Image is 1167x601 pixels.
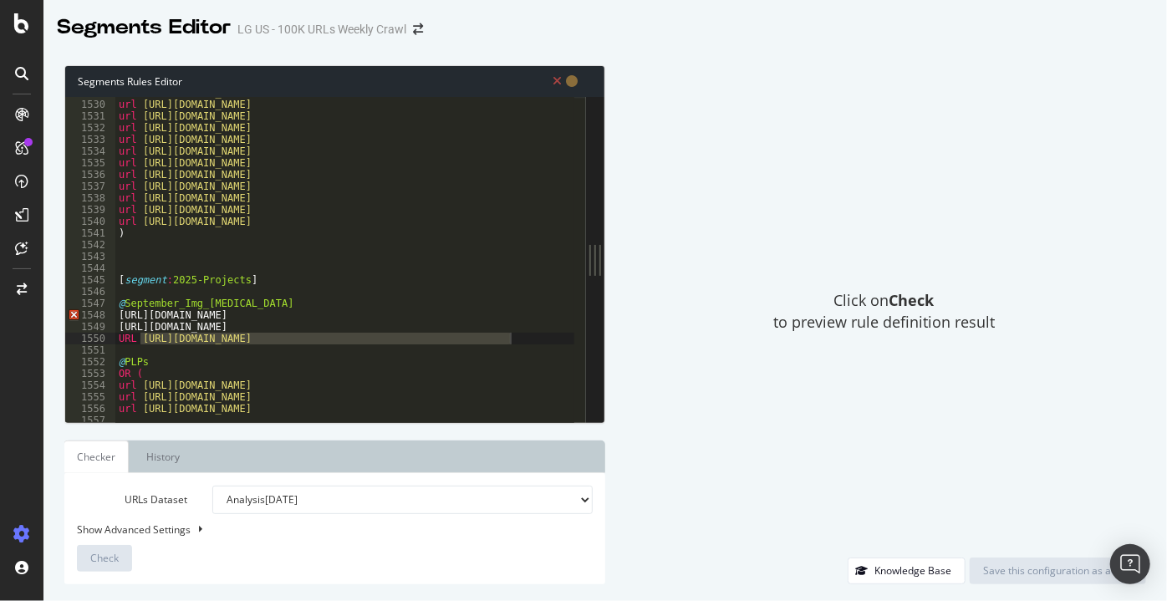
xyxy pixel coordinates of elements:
div: 1557 [65,415,115,426]
div: 1530 [65,99,115,110]
div: 1551 [65,344,115,356]
div: 1554 [65,379,115,391]
span: Check [90,551,119,565]
div: 1556 [65,403,115,415]
div: Show Advanced Settings [64,522,580,537]
div: 1547 [65,298,115,309]
div: 1555 [65,391,115,403]
div: 1531 [65,110,115,122]
div: 1542 [65,239,115,251]
div: 1536 [65,169,115,181]
div: 1553 [65,368,115,379]
div: 1534 [65,145,115,157]
span: You have unsaved modifications [566,73,578,89]
button: Check [77,545,132,572]
strong: Check [889,290,935,310]
div: 1541 [65,227,115,239]
div: arrow-right-arrow-left [413,23,423,35]
div: Knowledge Base [874,563,951,578]
div: 1548 [65,309,115,321]
div: 1549 [65,321,115,333]
div: 1537 [65,181,115,192]
div: 1552 [65,356,115,368]
div: 1543 [65,251,115,262]
button: Save this configuration as active [970,558,1146,584]
div: 1533 [65,134,115,145]
div: 1532 [65,122,115,134]
span: Syntax is invalid [553,73,562,89]
div: 1535 [65,157,115,169]
div: 1545 [65,274,115,286]
button: Knowledge Base [848,558,966,584]
div: Segments Editor [57,13,231,42]
div: 1546 [65,286,115,298]
div: 1544 [65,262,115,274]
div: 1550 [65,333,115,344]
div: Segments Rules Editor [65,66,604,97]
span: Click on to preview rule definition result [773,290,995,333]
div: 1540 [65,216,115,227]
div: 1539 [65,204,115,216]
a: Checker [64,441,129,473]
div: LG US - 100K URLs Weekly Crawl [237,21,406,38]
div: Open Intercom Messenger [1110,544,1150,584]
div: Save this configuration as active [983,563,1133,578]
a: History [133,441,193,473]
label: URLs Dataset [64,486,200,514]
div: 1538 [65,192,115,204]
a: Knowledge Base [848,563,966,578]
